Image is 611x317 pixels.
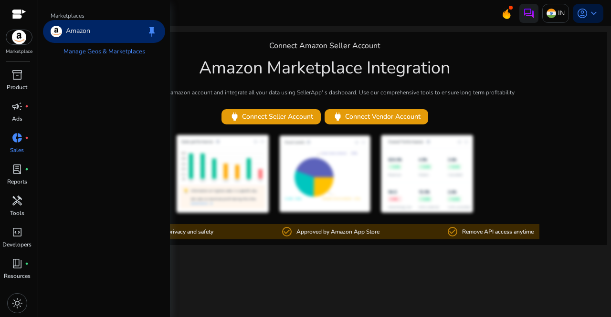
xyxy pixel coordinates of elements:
[6,30,32,44] img: amazon.svg
[66,26,90,37] p: Amazon
[281,226,293,237] mat-icon: check_circle_outline
[51,26,62,37] img: amazon.svg
[4,272,31,280] p: Resources
[269,41,380,51] h4: Connect Amazon Seller Account
[11,132,23,143] span: donut_small
[447,226,458,237] mat-icon: check_circle_outline
[12,114,22,123] p: Ads
[25,167,29,171] span: fiber_manual_record
[6,48,32,55] p: Marketplace
[332,111,343,122] span: power
[25,136,29,140] span: fiber_manual_record
[588,8,600,19] span: keyboard_arrow_down
[56,43,153,60] a: Manage Geos & Marketplaces
[11,258,23,269] span: book_4
[10,146,24,154] p: Sales
[2,240,32,249] p: Developers
[332,111,421,122] span: Connect Vendor Account
[462,227,534,236] p: Remove API access anytime
[199,58,450,78] h1: Amazon Marketplace Integration
[146,26,158,37] span: keep
[11,69,23,81] span: inventory_2
[25,104,29,108] span: fiber_manual_record
[296,227,379,236] p: Approved by Amazon App Store
[229,111,240,122] span: power
[7,177,27,186] p: Reports
[25,262,29,266] span: fiber_manual_record
[558,5,565,21] p: IN
[10,209,24,217] p: Tools
[221,109,321,124] button: powerConnect Seller Account
[11,195,23,206] span: handyman
[7,83,27,92] p: Product
[229,111,313,122] span: Connect Seller Account
[577,8,588,19] span: account_circle
[325,109,428,124] button: powerConnect Vendor Account
[131,227,213,236] p: Ensuring data privacy and safety
[43,11,165,20] p: Marketplaces
[547,9,556,18] img: in.svg
[11,297,23,309] span: light_mode
[11,101,23,112] span: campaign
[11,164,23,175] span: lab_profile
[135,88,515,97] p: Connect your amazon account and integrate all your data using SellerApp' s dashboard. Use our com...
[11,226,23,238] span: code_blocks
